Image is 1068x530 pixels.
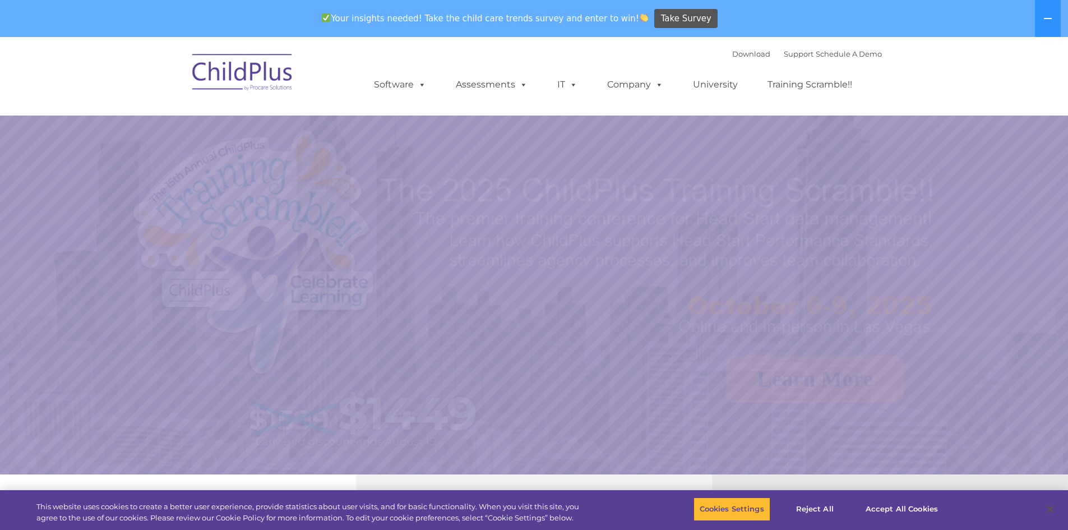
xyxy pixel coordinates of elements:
[859,497,944,521] button: Accept All Cookies
[661,9,711,29] span: Take Survey
[732,49,770,58] a: Download
[36,501,588,523] div: This website uses cookies to create a better user experience, provide statistics about user visit...
[682,73,749,96] a: University
[317,7,653,29] span: Your insights needed! Take the child care trends survey and enter to win!
[756,73,863,96] a: Training Scramble!!
[784,49,813,58] a: Support
[780,497,850,521] button: Reject All
[322,13,330,22] img: ✅
[546,73,589,96] a: IT
[816,49,882,58] a: Schedule A Demo
[1038,497,1062,522] button: Close
[654,9,718,29] a: Take Survey
[363,73,437,96] a: Software
[732,49,882,58] font: |
[187,46,299,102] img: ChildPlus by Procare Solutions
[693,497,770,521] button: Cookies Settings
[445,73,539,96] a: Assessments
[640,13,648,22] img: 👏
[596,73,674,96] a: Company
[726,356,904,403] a: Learn More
